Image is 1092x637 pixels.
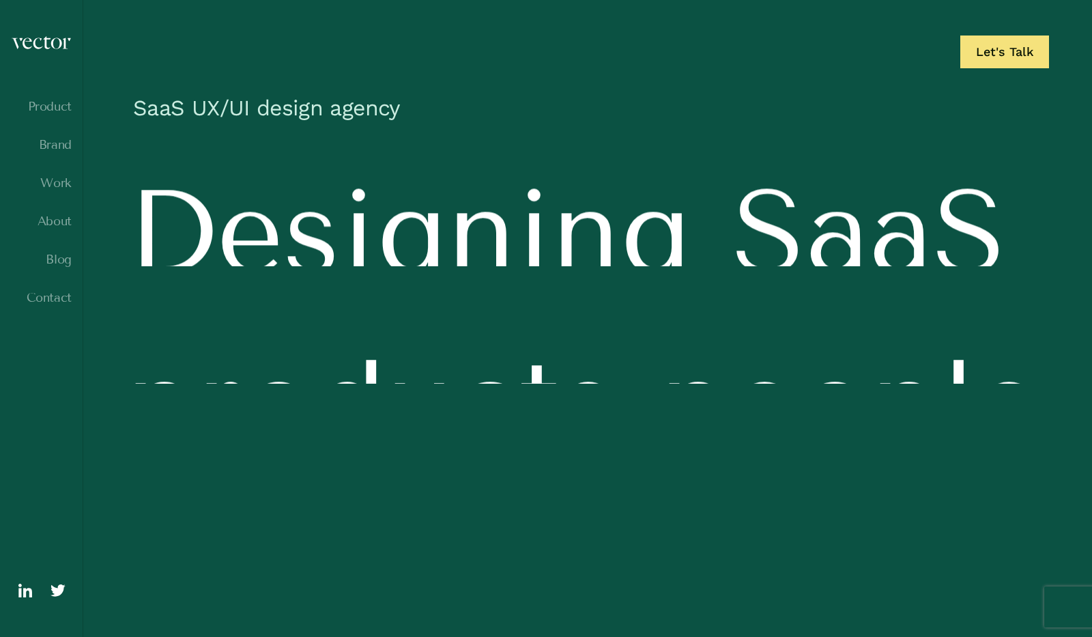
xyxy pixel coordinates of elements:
a: Blog [11,253,72,266]
span: Designing [126,173,691,291]
a: Work [11,176,72,190]
a: Product [11,100,72,113]
span: SaaS [732,173,1007,291]
a: Brand [11,138,72,152]
a: Contact [11,291,72,305]
a: Let's Talk [960,36,1049,68]
h1: SaaS UX/UI design agency [126,87,1049,135]
span: people [660,343,1043,461]
a: About [11,214,72,228]
span: products [126,343,619,461]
